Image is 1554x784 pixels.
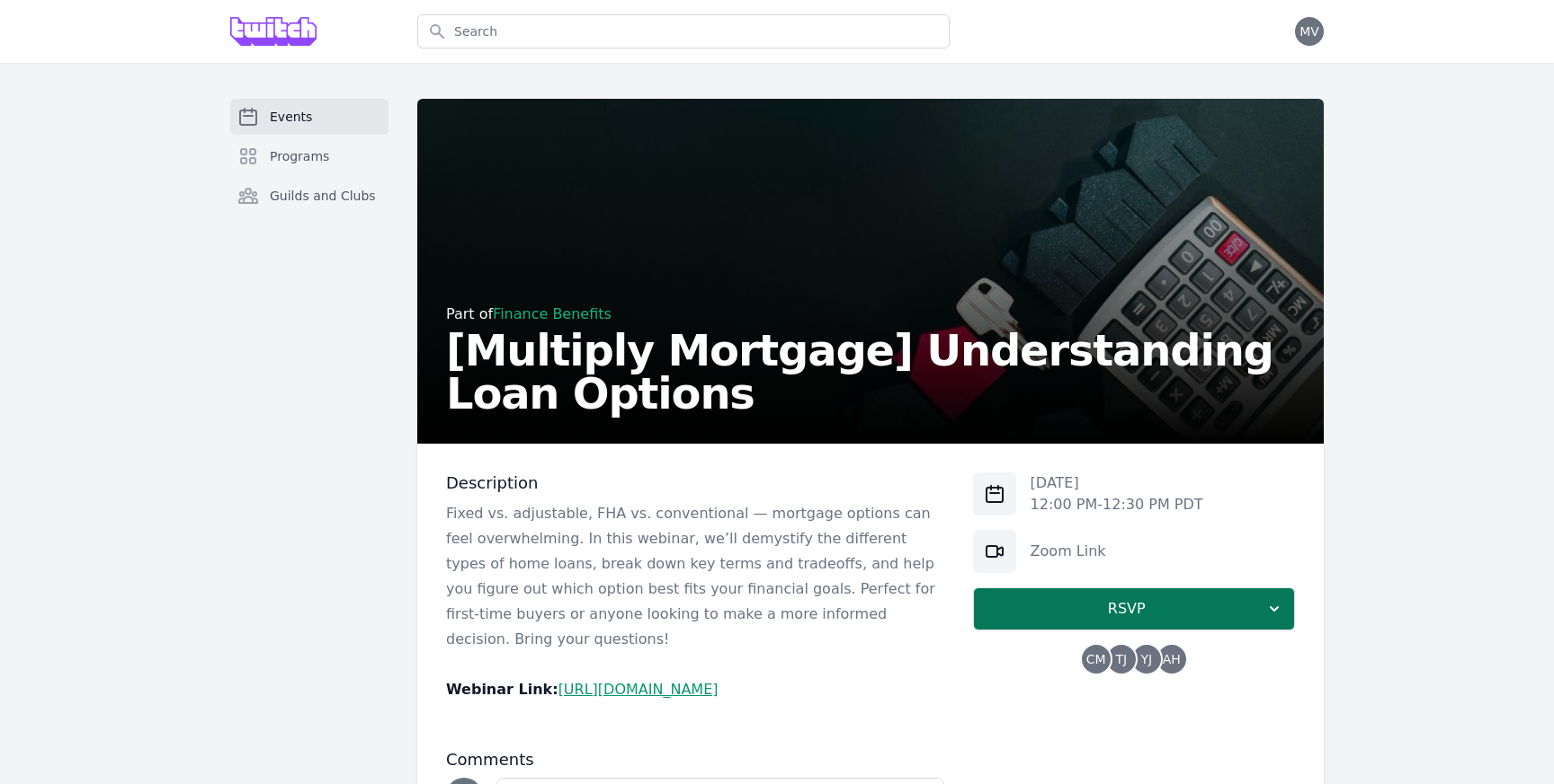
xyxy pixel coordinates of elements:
[417,14,950,48] input: Search
[446,681,558,698] strong: Webinar Link:
[230,99,388,242] nav: Sidebar
[446,472,944,494] h3: Description
[446,329,1295,415] h2: [Multiply Mortgage] Understanding Loan Options
[1086,653,1106,665] span: CM
[973,587,1295,630] button: RSVP
[1031,542,1106,559] a: Zoom Link
[446,304,1295,325] div: Part of
[558,681,719,698] a: [URL][DOMAIN_NAME]
[270,147,329,165] span: Programs
[230,178,388,214] a: Guilds and Clubs
[1295,17,1324,46] button: MV
[446,749,944,771] h3: Comments
[270,187,376,205] span: Guilds and Clubs
[230,138,388,174] a: Programs
[446,501,944,652] p: Fixed vs. adjustable, FHA vs. conventional — mortgage options can feel overwhelming. In this webi...
[1115,653,1127,665] span: TJ
[230,99,388,135] a: Events
[1299,25,1319,38] span: MV
[1140,653,1152,665] span: YJ
[1031,494,1203,515] p: 12:00 PM - 12:30 PM PDT
[230,17,317,46] img: Grove
[988,598,1265,620] span: RSVP
[270,108,312,126] span: Events
[1031,472,1203,494] p: [DATE]
[493,305,612,322] a: Finance Benefits
[1163,653,1181,665] span: AH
